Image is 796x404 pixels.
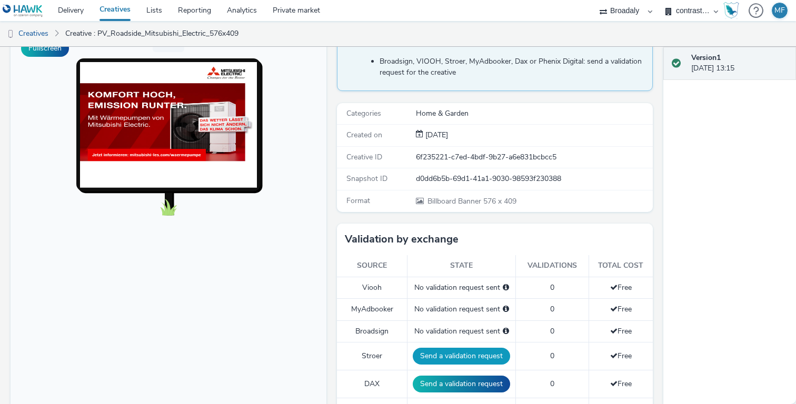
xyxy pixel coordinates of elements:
[589,255,653,277] th: Total cost
[337,255,407,277] th: Source
[550,304,554,314] span: 0
[346,130,382,140] span: Created on
[413,376,510,392] button: Send a validation request
[407,255,516,277] th: State
[550,282,554,292] span: 0
[550,351,554,361] span: 0
[413,326,510,337] div: No validation request sent
[346,152,382,162] span: Creative ID
[723,2,739,19] img: Hawk Academy
[774,3,785,18] div: MF
[380,56,647,78] li: Broadsign, VIOOH, Stroer, MyAdbooker, Dax or Phenix Digital: send a validation request for the cr...
[413,348,510,365] button: Send a validation request
[723,2,743,19] a: Hawk Academy
[3,4,43,17] img: undefined Logo
[610,326,632,336] span: Free
[5,29,16,39] img: dooh
[691,53,788,74] div: [DATE] 13:15
[610,351,632,361] span: Free
[426,196,516,206] span: 576 x 409
[60,21,244,46] a: Creative : PV_Roadside_Mitsubishi_Electric_576x409
[21,40,69,57] button: Fullscreen
[346,196,370,206] span: Format
[413,304,510,315] div: No validation request sent
[503,282,509,293] div: Please select a deal below and click on Send to send a validation request to Viooh.
[416,174,652,184] div: d0dd6b5b-69d1-41a1-9030-98593f230388
[416,108,652,119] div: Home & Garden
[346,108,381,118] span: Categories
[610,282,632,292] span: Free
[416,152,652,163] div: 6f235221-c7ed-4bdf-9b27-a6e831bcbcc5
[550,326,554,336] span: 0
[516,255,589,277] th: Validations
[345,231,459,247] h3: Validation by exchange
[337,299,407,320] td: MyAdbooker
[503,326,509,337] div: Please select a deal below and click on Send to send a validation request to Broadsign.
[346,174,387,184] span: Snapshot ID
[691,53,721,63] strong: Version 1
[610,304,632,314] span: Free
[69,33,246,132] img: Advertisement preview
[423,130,448,140] span: [DATE]
[550,379,554,389] span: 0
[337,342,407,370] td: Stroer
[337,370,407,398] td: DAX
[610,379,632,389] span: Free
[503,304,509,315] div: Please select a deal below and click on Send to send a validation request to MyAdbooker.
[337,320,407,342] td: Broadsign
[427,196,483,206] span: Billboard Banner
[337,277,407,298] td: Viooh
[413,282,510,293] div: No validation request sent
[423,130,448,140] div: Creation 19 September 2025, 13:15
